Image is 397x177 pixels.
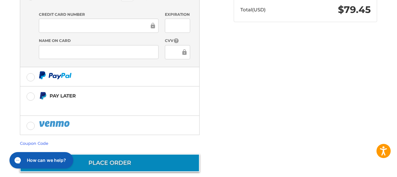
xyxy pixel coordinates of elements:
iframe: Gorgias live chat messenger [6,150,75,171]
label: Name on Card [39,38,159,44]
div: Pay Later [50,91,171,101]
img: Pay Later icon [39,92,47,100]
label: Credit Card Number [39,12,159,17]
button: Place Order [20,154,200,172]
label: Expiration [165,12,190,17]
img: PayPal icon [39,71,72,79]
span: Total (USD) [240,7,266,13]
span: $79.45 [338,4,371,15]
iframe: PayPal Message 2 [39,103,171,108]
a: Coupon Code [20,141,48,146]
img: PayPal icon [39,120,71,128]
label: CVV [165,38,190,44]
